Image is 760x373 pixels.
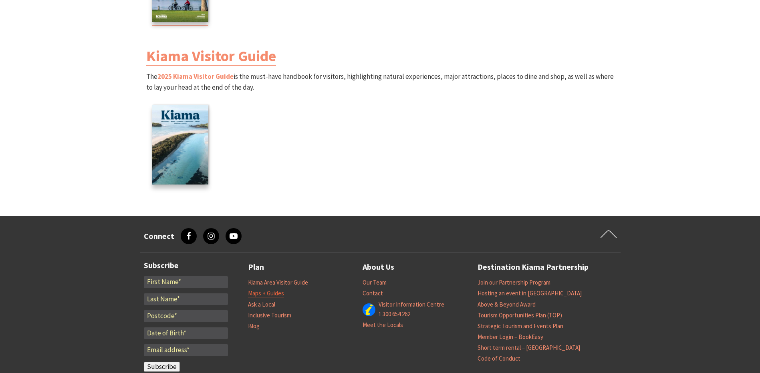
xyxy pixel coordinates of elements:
a: Plan [248,261,264,274]
a: Contact [363,289,383,297]
a: Destination Kiama Partnership [478,261,589,274]
a: Ask a Local [248,301,275,309]
a: 2025 Kiama Visitor Guide [157,72,234,81]
input: Date of Birth* [144,327,228,339]
a: Short term rental – [GEOGRAPHIC_DATA] Code of Conduct [478,344,580,363]
a: Our Team [363,279,387,287]
a: 2025 Kiama Visitor Guide [152,105,208,188]
input: Subscribe [144,362,180,372]
a: 1 300 654 262 [379,310,410,318]
img: 2025 Kiama Visitor Guide [152,105,208,184]
input: Postcode* [144,310,228,322]
a: Hosting an event in [GEOGRAPHIC_DATA] [478,289,582,297]
a: Member Login – BookEasy [478,333,543,341]
a: Above & Beyond Award [478,301,536,309]
p: The is the must-have handbook for visitors, highlighting natural experiences, major attractions, ... [146,71,614,194]
a: Meet the Locals [363,321,403,329]
a: Visitor Information Centre [379,301,444,309]
a: Kiama Visitor Guide [146,46,276,66]
h3: Subscribe [144,261,228,270]
a: About Us [363,261,394,274]
a: Blog [248,322,260,330]
a: Kiama Area Visitor Guide [248,279,308,287]
a: Inclusive Tourism [248,311,291,319]
a: Maps + Guides [248,289,284,297]
a: Join our Partnership Program [478,279,550,287]
a: Tourism Opportunities Plan (TOP) [478,311,562,319]
input: First Name* [144,276,228,288]
input: Last Name* [144,293,228,305]
h3: Connect [144,231,174,241]
input: Email address* [144,344,228,356]
a: Strategic Tourism and Events Plan [478,322,563,330]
